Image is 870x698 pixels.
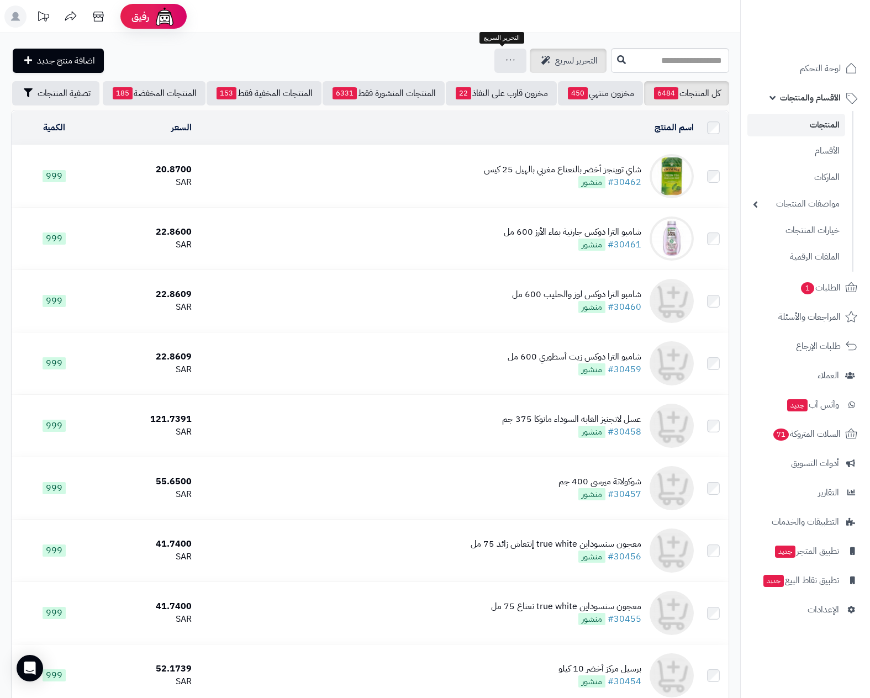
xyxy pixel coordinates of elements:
[333,87,357,99] span: 6331
[17,655,43,681] div: Open Intercom Messenger
[655,121,694,134] a: اسم المنتج
[796,339,841,354] span: طلبات الإرجاع
[101,538,192,551] div: 41.7400
[787,399,808,411] span: جديد
[578,301,605,313] span: منشور
[608,550,641,563] a: #30456
[530,49,607,73] a: التحرير لسريع
[650,591,694,635] img: معجون سنسوداين true white نعناع 75 مل
[644,81,729,105] a: كل المنتجات6484
[502,413,641,426] div: عسل لانجنيز الغابه السوداء مانوكا 375 جم
[568,87,588,99] span: 450
[747,509,863,535] a: التطبيقات والخدمات
[775,546,795,558] span: جديد
[772,426,841,442] span: السلات المتروكة
[578,239,605,251] span: منشور
[772,514,839,530] span: التطبيقات والخدمات
[747,274,863,301] a: الطلبات1
[207,81,321,105] a: المنتجات المخفية فقط153
[43,544,66,557] span: 999
[747,192,845,216] a: مواصفات المنتجات
[446,81,557,105] a: مخزون قارب على النفاذ22
[608,425,641,438] a: #30458
[508,351,641,363] div: شامبو الترا دوكس زيت أسطوري 600 مل
[650,279,694,323] img: شامبو الترا دوكس لوز والحليب 600 مل
[131,10,149,23] span: رفيق
[650,466,694,510] img: شوكولاتة ميرسي 400 جم
[323,81,445,105] a: المنتجات المنشورة فقط6331
[608,176,641,189] a: #30462
[43,121,65,134] a: الكمية
[608,238,641,251] a: #30461
[101,663,192,675] div: 52.1739
[37,54,95,67] span: اضافة منتج جديد
[12,81,99,105] button: تصفية المنتجات
[608,363,641,376] a: #30459
[101,551,192,563] div: SAR
[578,488,605,500] span: منشور
[773,428,789,440] span: 71
[101,363,192,376] div: SAR
[801,282,814,294] span: 1
[101,239,192,251] div: SAR
[484,163,641,176] div: شاي توينجز أخضر بالنعناع مغربي بالهيل 25 كيس
[43,232,66,245] span: 999
[650,216,694,261] img: شامبو الترا دوكس جارنية بماء الأرز 600 مل
[512,288,641,301] div: شامبو الترا دوكس لوز والحليب 600 مل
[43,295,66,307] span: 999
[747,392,863,418] a: وآتس آبجديد
[101,675,192,688] div: SAR
[747,114,845,136] a: المنتجات
[43,607,66,619] span: 999
[778,309,841,325] span: المراجعات والأسئلة
[791,456,839,471] span: أدوات التسويق
[43,357,66,369] span: 999
[747,139,845,163] a: الأقسام
[786,397,839,413] span: وآتس آب
[101,600,192,613] div: 41.7400
[101,475,192,488] div: 55.6500
[13,49,104,73] a: اضافة منتج جديد
[479,32,524,44] div: التحرير السريع
[578,613,605,625] span: منشور
[558,475,641,488] div: شوكولاتة ميرسي 400 جم
[504,226,641,239] div: شامبو الترا دوكس جارنية بماء الأرز 600 مل
[578,675,605,688] span: منشور
[818,485,839,500] span: التقارير
[578,176,605,188] span: منشور
[763,575,784,587] span: جديد
[43,669,66,681] span: 999
[650,341,694,385] img: شامبو الترا دوكس زيت أسطوري 600 مل
[101,163,192,176] div: 20.8700
[101,301,192,314] div: SAR
[762,573,839,588] span: تطبيق نقاط البيع
[747,304,863,330] a: المراجعات والأسئلة
[747,479,863,506] a: التقارير
[650,528,694,573] img: معجون سنسوداين true white إنتعاش زائد 75 مل
[747,596,863,623] a: الإعدادات
[747,245,845,269] a: الملفات الرقمية
[654,87,678,99] span: 6484
[608,488,641,501] a: #30457
[800,280,841,295] span: الطلبات
[747,55,863,82] a: لوحة التحكم
[747,421,863,447] a: السلات المتروكة71
[578,363,605,376] span: منشور
[747,166,845,189] a: الماركات
[608,300,641,314] a: #30460
[747,450,863,477] a: أدوات التسويق
[650,154,694,198] img: شاي توينجز أخضر بالنعناع مغربي بالهيل 25 كيس
[558,81,643,105] a: مخزون منتهي450
[38,87,91,100] span: تصفية المنتجات
[608,612,641,626] a: #30455
[818,368,839,383] span: العملاء
[747,567,863,594] a: تطبيق نقاط البيعجديد
[558,663,641,675] div: برسيل مركز أخضر 10 كيلو
[747,362,863,389] a: العملاء
[491,600,641,613] div: معجون سنسوداين true white نعناع 75 مل
[650,653,694,697] img: برسيل مركز أخضر 10 كيلو
[747,333,863,359] a: طلبات الإرجاع
[154,6,176,28] img: ai-face.png
[747,538,863,564] a: تطبيق المتجرجديد
[800,61,841,76] span: لوحة التحكم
